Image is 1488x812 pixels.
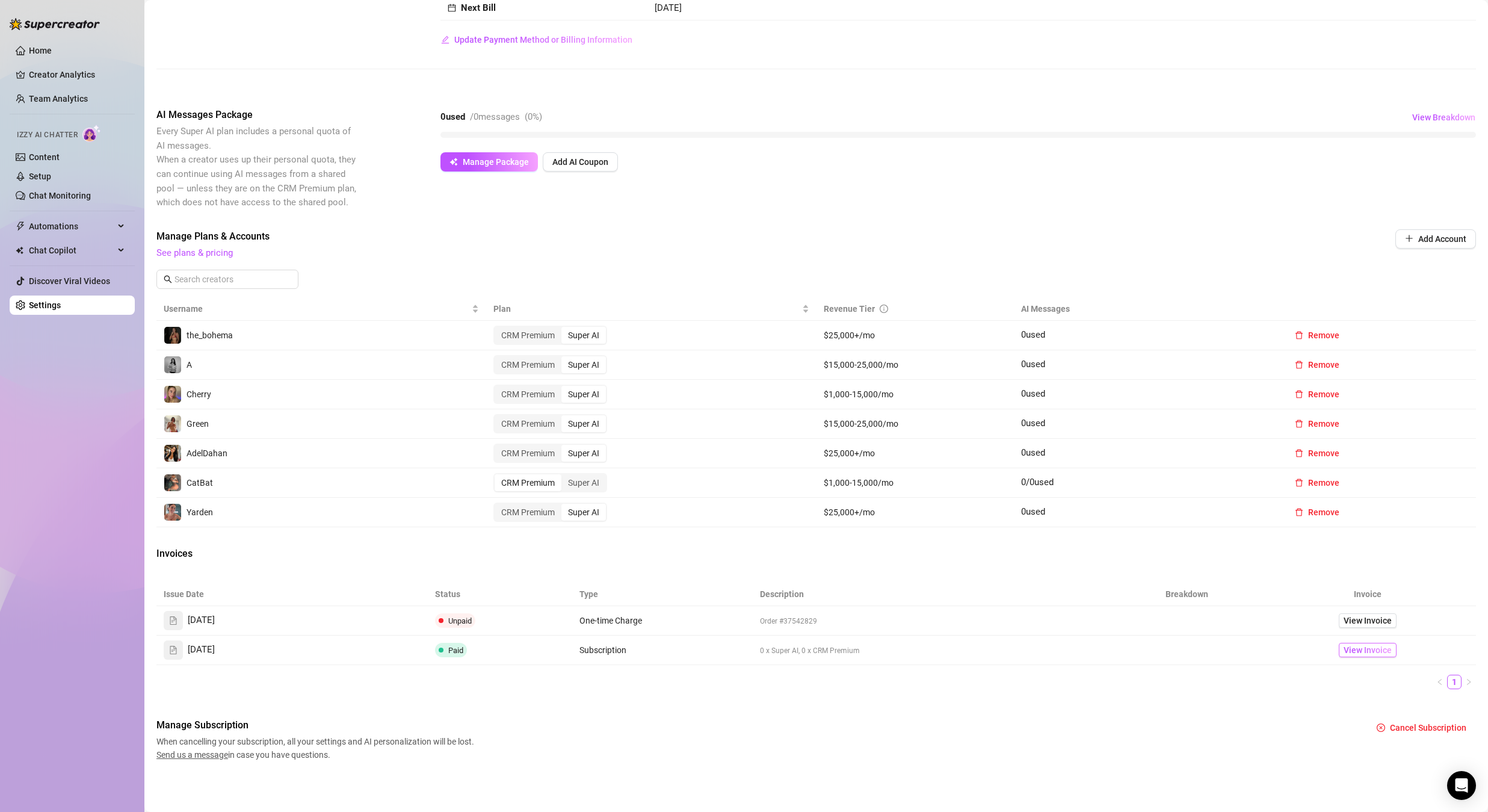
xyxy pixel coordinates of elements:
[753,583,1114,606] th: Description
[448,646,463,655] span: Paid
[579,616,642,625] span: One-time Charge
[164,356,181,373] img: A
[1021,418,1045,429] span: 0 used
[817,350,1014,380] td: $15,000-25,000/mo
[1285,355,1349,374] button: Remove
[1295,361,1303,369] span: delete
[1433,675,1447,689] button: left
[1367,718,1476,737] button: Cancel Subscription
[1447,771,1476,800] div: Open Intercom Messenger
[187,330,233,340] span: the_bohema
[164,474,181,491] img: CatBat
[29,152,60,162] a: Content
[1021,506,1045,517] span: 0 used
[1295,390,1303,398] span: delete
[156,547,359,561] span: Invoices
[817,409,1014,439] td: $15,000-25,000/mo
[188,613,215,628] span: [DATE]
[1339,613,1397,628] a: View Invoice
[760,646,860,655] span: 0 x Super AI, 0 x CRM Premium
[164,302,469,315] span: Username
[82,125,101,142] img: AI Chatter
[760,617,817,625] span: Order #37542829
[1285,444,1349,463] button: Remove
[1447,675,1462,689] li: 1
[817,321,1014,350] td: $25,000+/mo
[579,645,626,655] span: Subscription
[525,111,542,122] span: ( 0 %)
[493,385,607,404] div: segmented control
[1021,388,1045,399] span: 0 used
[156,108,359,122] span: AI Messages Package
[29,172,51,181] a: Setup
[561,327,606,344] div: Super AI
[493,444,607,463] div: segmented control
[561,356,606,373] div: Super AI
[29,241,114,260] span: Chat Copilot
[164,327,181,344] img: the_bohema
[493,326,607,345] div: segmented control
[1344,643,1392,657] span: View Invoice
[572,583,753,606] th: Type
[187,478,213,488] span: CatBat
[880,305,888,313] span: info-circle
[1021,447,1045,458] span: 0 used
[817,380,1014,409] td: $1,000-15,000/mo
[17,129,78,141] span: Izzy AI Chatter
[448,4,456,12] span: calendar
[1377,724,1385,732] span: close-circle
[1308,507,1339,517] span: Remove
[493,302,799,315] span: Plan
[1114,583,1259,606] th: Breakdown
[561,474,606,491] div: Super AI
[29,276,110,286] a: Discover Viral Videos
[817,498,1014,527] td: $25,000+/mo
[486,297,816,321] th: Plan
[753,636,1114,665] td: 0 x Super AI, 0 x CRM Premium
[441,36,449,44] span: edit
[1021,329,1045,340] span: 0 used
[1295,508,1303,516] span: delete
[1285,414,1349,433] button: Remove
[188,643,215,657] span: [DATE]
[1448,675,1461,689] a: 1
[1308,389,1339,399] span: Remove
[156,718,478,733] span: Manage Subscription
[817,468,1014,498] td: $1,000-15,000/mo
[495,504,561,521] div: CRM Premium
[29,94,88,104] a: Team Analytics
[156,583,428,606] th: Issue Date
[461,2,496,13] strong: Next Bill
[1462,675,1476,689] button: right
[29,191,91,200] a: Chat Monitoring
[1412,113,1475,122] span: View Breakdown
[1014,297,1278,321] th: AI Messages
[1344,614,1392,627] span: View Invoice
[448,616,472,625] span: Unpaid
[463,157,529,167] span: Manage Package
[817,439,1014,468] td: $25,000+/mo
[440,152,538,172] button: Manage Package
[1308,360,1339,370] span: Remove
[428,583,572,606] th: Status
[495,445,561,462] div: CRM Premium
[1405,234,1413,243] span: plus
[552,157,608,167] span: Add AI Coupon
[187,389,211,399] span: Cherry
[495,356,561,373] div: CRM Premium
[1308,478,1339,488] span: Remove
[543,152,618,172] button: Add AI Coupon
[1285,385,1349,404] button: Remove
[1462,675,1476,689] li: Next Page
[16,246,23,255] img: Chat Copilot
[1308,419,1339,429] span: Remove
[29,46,52,55] a: Home
[164,445,181,462] img: AdelDahan
[495,415,561,432] div: CRM Premium
[1259,583,1476,606] th: Invoice
[174,273,282,286] input: Search creators
[187,419,209,429] span: Green
[561,504,606,521] div: Super AI
[156,247,233,258] a: See plans & pricing
[493,503,607,522] div: segmented control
